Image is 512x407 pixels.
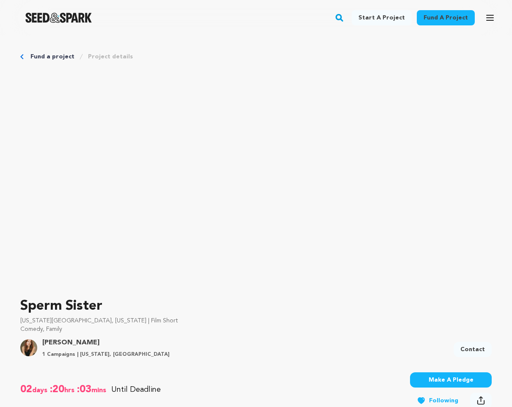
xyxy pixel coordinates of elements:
p: Until Deadline [111,384,161,396]
span: days [32,383,49,396]
p: 1 Campaigns | [US_STATE], [GEOGRAPHIC_DATA] [42,351,170,358]
span: mins [91,383,108,396]
a: Start a project [352,10,412,25]
a: Fund a project [30,52,74,61]
span: :03 [76,383,91,396]
p: Comedy, Family [20,325,492,333]
a: Goto Cerridwyn McCaffrey profile [42,338,170,348]
button: Make A Pledge [410,372,492,388]
p: Sperm Sister [20,296,492,316]
span: 02 [20,383,32,396]
p: [US_STATE][GEOGRAPHIC_DATA], [US_STATE] | Film Short [20,316,492,325]
span: hrs [64,383,76,396]
a: Fund a project [417,10,475,25]
img: Seed&Spark Logo Dark Mode [25,13,92,23]
img: 2e2452bb2391257e.jpg [20,339,37,356]
a: Contact [454,342,492,357]
div: Breadcrumb [20,52,492,61]
a: Project details [88,52,133,61]
a: Seed&Spark Homepage [25,13,92,23]
span: :20 [49,383,64,396]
